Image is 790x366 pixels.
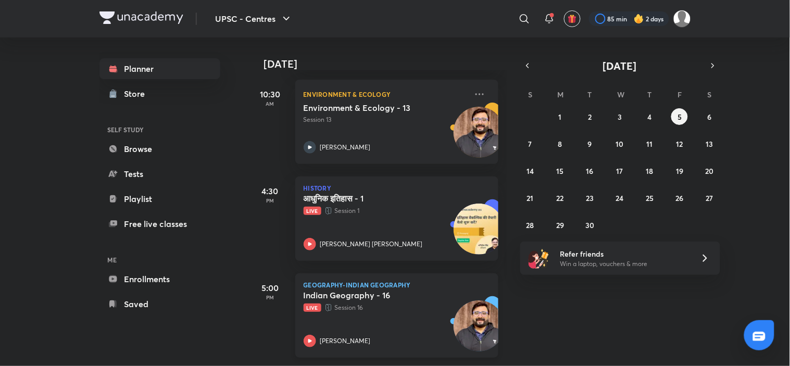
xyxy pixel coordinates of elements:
button: September 18, 2025 [642,162,658,179]
button: September 30, 2025 [582,217,598,233]
button: September 15, 2025 [552,162,569,179]
abbr: September 27, 2025 [706,193,713,203]
abbr: September 10, 2025 [616,139,624,149]
p: PM [249,294,291,300]
abbr: Friday [678,90,682,99]
abbr: September 1, 2025 [559,112,562,122]
img: referral [529,248,549,269]
abbr: September 25, 2025 [646,193,654,203]
h5: Environment & Ecology - 13 [304,103,433,113]
a: Company Logo [99,11,183,27]
abbr: September 8, 2025 [558,139,562,149]
span: Live [304,207,321,215]
abbr: September 7, 2025 [529,139,532,149]
h6: ME [99,251,220,269]
button: September 13, 2025 [701,135,718,152]
button: September 27, 2025 [701,190,718,206]
abbr: September 14, 2025 [526,166,534,176]
abbr: September 15, 2025 [557,166,564,176]
a: Free live classes [99,213,220,234]
button: September 14, 2025 [522,162,538,179]
div: Store [124,87,152,100]
a: Planner [99,58,220,79]
abbr: September 11, 2025 [647,139,653,149]
button: September 1, 2025 [552,108,569,125]
p: History [304,185,490,191]
abbr: September 26, 2025 [676,193,684,203]
p: Geography-Indian Geography [304,282,490,288]
button: September 17, 2025 [611,162,628,179]
abbr: Monday [558,90,564,99]
button: September 22, 2025 [552,190,569,206]
button: [DATE] [535,58,706,73]
button: September 26, 2025 [671,190,688,206]
abbr: September 6, 2025 [708,112,712,122]
p: [PERSON_NAME] [PERSON_NAME] [320,239,423,249]
button: September 25, 2025 [642,190,658,206]
p: Win a laptop, vouchers & more [560,259,688,269]
button: September 23, 2025 [582,190,598,206]
abbr: September 19, 2025 [676,166,683,176]
h5: Indian Geography - 16 [304,290,433,300]
h5: 4:30 [249,185,291,197]
a: Enrollments [99,269,220,289]
img: avatar [568,14,577,23]
abbr: September 24, 2025 [616,193,624,203]
a: Store [99,83,220,104]
p: AM [249,100,291,107]
abbr: September 23, 2025 [586,193,594,203]
button: September 28, 2025 [522,217,538,233]
button: September 8, 2025 [552,135,569,152]
abbr: September 2, 2025 [588,112,592,122]
img: Abhijeet Srivastav [673,10,691,28]
a: Tests [99,163,220,184]
abbr: September 9, 2025 [588,139,592,149]
abbr: September 17, 2025 [617,166,623,176]
button: September 5, 2025 [671,108,688,125]
button: September 20, 2025 [701,162,718,179]
h5: 10:30 [249,88,291,100]
p: [PERSON_NAME] [320,143,371,152]
p: PM [249,197,291,204]
span: Live [304,304,321,312]
h6: Refer friends [560,248,688,259]
h4: [DATE] [264,58,509,70]
button: September 16, 2025 [582,162,598,179]
p: Session 1 [304,206,467,216]
button: UPSC - Centres [209,8,299,29]
abbr: Thursday [648,90,652,99]
p: Session 13 [304,115,467,124]
button: September 12, 2025 [671,135,688,152]
img: streak [634,14,644,24]
abbr: September 18, 2025 [646,166,654,176]
abbr: September 5, 2025 [678,112,682,122]
a: Playlist [99,188,220,209]
button: September 21, 2025 [522,190,538,206]
button: avatar [564,10,581,27]
abbr: Saturday [708,90,712,99]
h5: आधुनिक इतिहास - 1 [304,193,433,204]
abbr: September 29, 2025 [556,220,564,230]
button: September 2, 2025 [582,108,598,125]
button: September 24, 2025 [611,190,628,206]
abbr: Sunday [528,90,532,99]
abbr: September 13, 2025 [706,139,713,149]
abbr: September 4, 2025 [648,112,652,122]
abbr: September 28, 2025 [526,220,534,230]
button: September 19, 2025 [671,162,688,179]
button: September 10, 2025 [611,135,628,152]
button: September 3, 2025 [611,108,628,125]
abbr: Tuesday [588,90,592,99]
abbr: September 21, 2025 [527,193,534,203]
p: Session 16 [304,302,467,313]
button: September 4, 2025 [642,108,658,125]
abbr: September 12, 2025 [676,139,683,149]
abbr: September 22, 2025 [557,193,564,203]
abbr: Wednesday [617,90,624,99]
abbr: September 3, 2025 [618,112,622,122]
abbr: September 16, 2025 [586,166,594,176]
button: September 9, 2025 [582,135,598,152]
p: Environment & Ecology [304,88,467,100]
button: September 11, 2025 [642,135,658,152]
button: September 6, 2025 [701,108,718,125]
